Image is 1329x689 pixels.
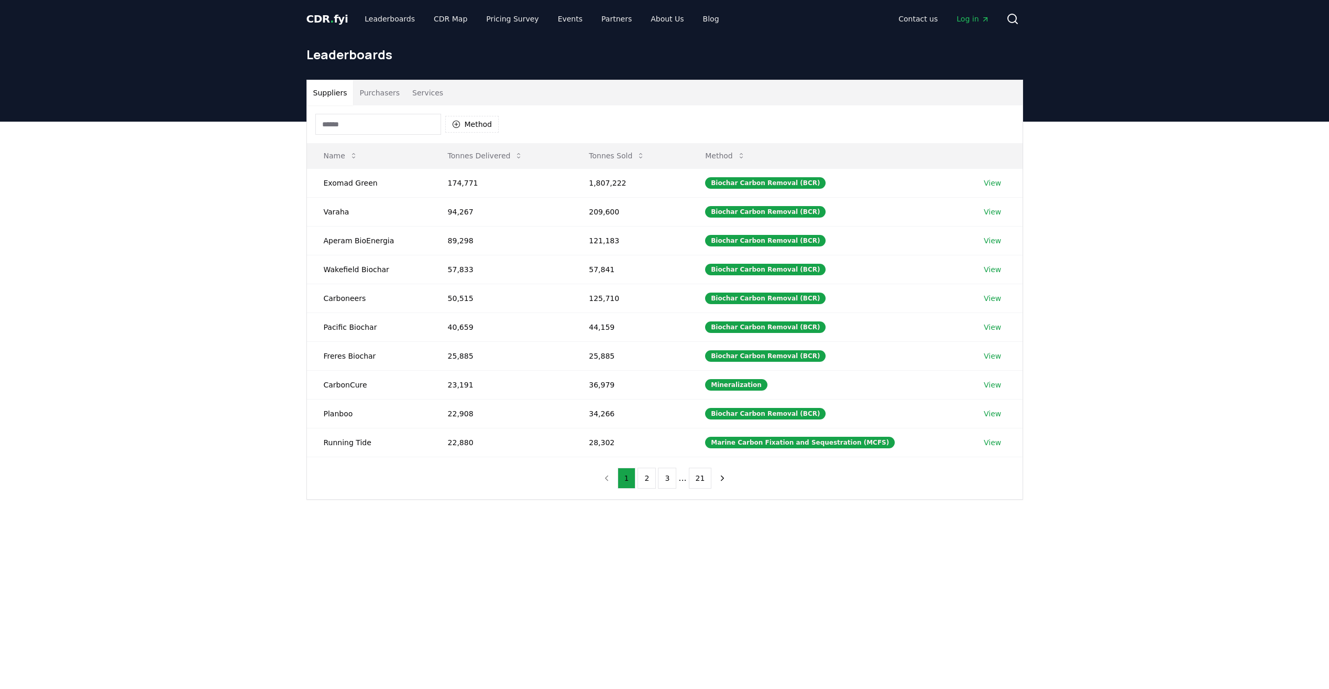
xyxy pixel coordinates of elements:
[307,226,431,255] td: Aperam BioEnergia
[572,197,688,226] td: 209,600
[890,9,946,28] a: Contact us
[572,168,688,197] td: 1,807,222
[638,468,656,489] button: 2
[307,313,431,341] td: Pacific Biochar
[713,468,731,489] button: next page
[307,80,354,105] button: Suppliers
[330,13,334,25] span: .
[431,284,573,313] td: 50,515
[705,321,826,333] div: Biochar Carbon Removal (BCR)
[572,341,688,370] td: 25,885
[705,350,826,362] div: Biochar Carbon Removal (BCR)
[678,472,686,485] li: ...
[306,12,348,26] a: CDR.fyi
[572,399,688,428] td: 34,266
[307,197,431,226] td: Varaha
[984,178,1001,188] a: View
[356,9,727,28] nav: Main
[984,207,1001,217] a: View
[705,408,826,419] div: Biochar Carbon Removal (BCR)
[306,46,1023,63] h1: Leaderboards
[425,9,476,28] a: CDR Map
[705,206,826,218] div: Biochar Carbon Removal (BCR)
[984,437,1001,448] a: View
[957,14,989,24] span: Log in
[550,9,591,28] a: Events
[572,370,688,399] td: 36,979
[440,145,532,166] button: Tonnes Delivered
[618,468,636,489] button: 1
[315,145,366,166] button: Name
[642,9,692,28] a: About Us
[984,408,1001,419] a: View
[478,9,547,28] a: Pricing Survey
[697,145,754,166] button: Method
[572,284,688,313] td: 125,710
[431,370,573,399] td: 23,191
[705,235,826,246] div: Biochar Carbon Removal (BCR)
[431,255,573,284] td: 57,833
[593,9,640,28] a: Partners
[307,428,431,457] td: Running Tide
[984,322,1001,332] a: View
[984,235,1001,246] a: View
[307,370,431,399] td: CarbonCure
[431,168,573,197] td: 174,771
[689,468,712,489] button: 21
[580,145,653,166] button: Tonnes Sold
[572,428,688,457] td: 28,302
[306,13,348,25] span: CDR fyi
[984,264,1001,275] a: View
[984,380,1001,390] a: View
[984,293,1001,304] a: View
[406,80,449,105] button: Services
[572,226,688,255] td: 121,183
[356,9,423,28] a: Leaderboards
[658,468,676,489] button: 3
[431,313,573,341] td: 40,659
[572,313,688,341] td: 44,159
[705,379,767,391] div: Mineralization
[431,341,573,370] td: 25,885
[705,264,826,275] div: Biochar Carbon Removal (BCR)
[307,399,431,428] td: Planboo
[307,255,431,284] td: Wakefield Biochar
[353,80,406,105] button: Purchasers
[307,284,431,313] td: Carboneers
[705,177,826,189] div: Biochar Carbon Removal (BCR)
[307,168,431,197] td: Exomad Green
[445,116,499,133] button: Method
[948,9,997,28] a: Log in
[890,9,997,28] nav: Main
[431,428,573,457] td: 22,880
[984,351,1001,361] a: View
[431,226,573,255] td: 89,298
[307,341,431,370] td: Freres Biochar
[431,197,573,226] td: 94,267
[572,255,688,284] td: 57,841
[431,399,573,428] td: 22,908
[705,437,895,448] div: Marine Carbon Fixation and Sequestration (MCFS)
[705,293,826,304] div: Biochar Carbon Removal (BCR)
[695,9,728,28] a: Blog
